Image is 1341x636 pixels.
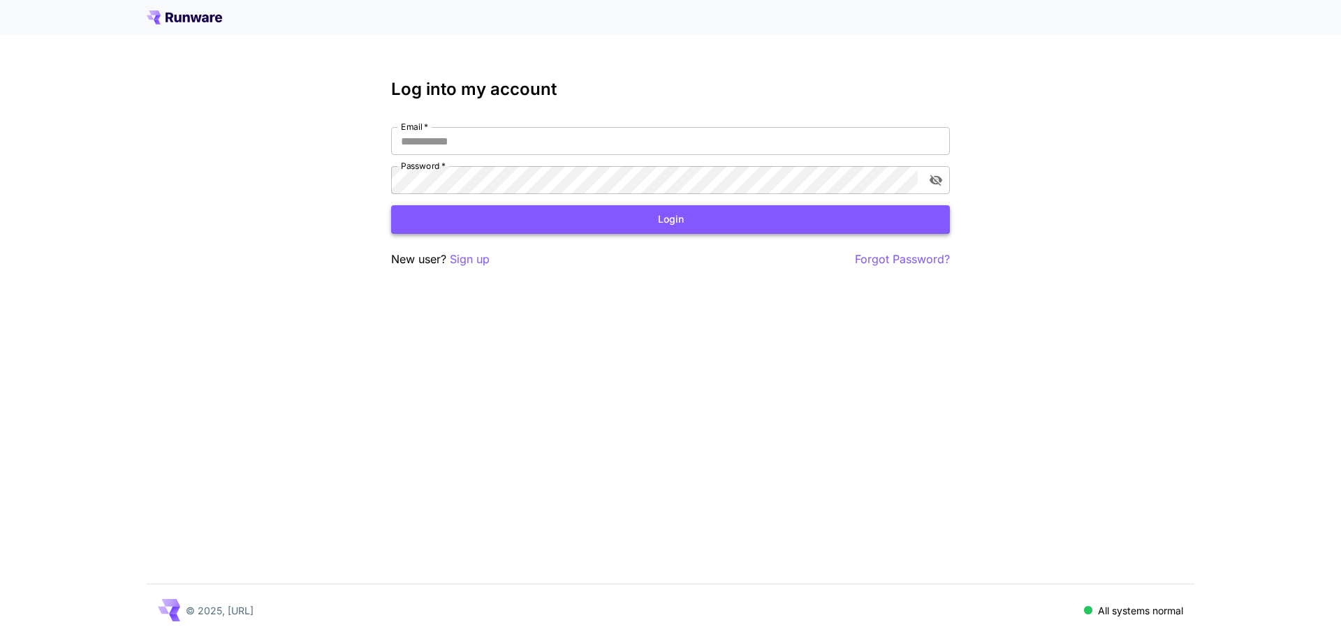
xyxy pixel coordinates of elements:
[923,168,948,193] button: toggle password visibility
[391,251,490,268] p: New user?
[186,603,254,618] p: © 2025, [URL]
[391,80,950,99] h3: Log into my account
[391,205,950,234] button: Login
[450,251,490,268] button: Sign up
[855,251,950,268] button: Forgot Password?
[1098,603,1183,618] p: All systems normal
[401,160,446,172] label: Password
[401,121,428,133] label: Email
